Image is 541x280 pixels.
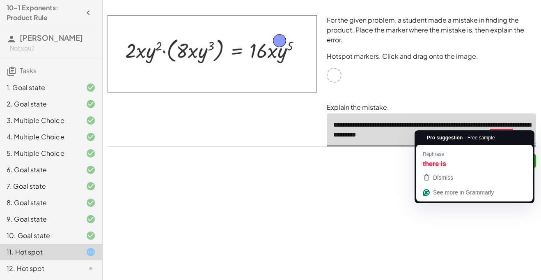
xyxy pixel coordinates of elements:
div: 5. Multiple Choice [7,148,73,158]
span: [PERSON_NAME] [20,33,83,42]
p: Explain the mistake. [327,102,536,112]
div: 2. Goal state [7,99,73,109]
div: 1. Goal state [7,83,73,93]
i: Task finished and correct. [86,198,96,208]
div: 10. Goal state [7,231,73,241]
i: Task finished and correct. [86,99,96,109]
i: Task finished and correct. [86,148,96,158]
div: 11. Hot spot [7,247,73,257]
i: Task finished and correct. [86,116,96,125]
p: For the given problem, a student made a mistake in finding the product. Place the marker where th... [327,15,536,45]
i: Task finished and correct. [86,83,96,93]
i: Task started. [86,247,96,257]
div: 4. Multiple Choice [7,132,73,142]
textarea: To enrich screen reader interactions, please activate Accessibility in Grammarly extension settings [327,113,536,146]
div: 6. Goal state [7,165,73,175]
i: Task finished and correct. [86,231,96,241]
div: 9. Goal state [7,214,73,224]
i: Task finished and correct. [86,165,96,175]
div: 12. Hot spot [7,264,73,273]
img: b42f739e0bd79d23067a90d0ea4ccfd2288159baac1bcee117f9be6b6edde5c4.png [108,15,317,93]
h4: 10-1 Exponents: Product Rule [7,3,81,23]
div: 3. Multiple Choice [7,116,73,125]
span: Tasks [20,66,37,75]
p: Hotspot markers. Click and drag onto the image. [327,51,536,61]
div: 7. Goal state [7,181,73,191]
i: Task not started. [86,264,96,273]
i: Task finished and correct. [86,132,96,142]
div: 8. Goal state [7,198,73,208]
i: Task finished and correct. [86,214,96,224]
div: Not you? [10,44,96,52]
i: Task finished and correct. [86,181,96,191]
